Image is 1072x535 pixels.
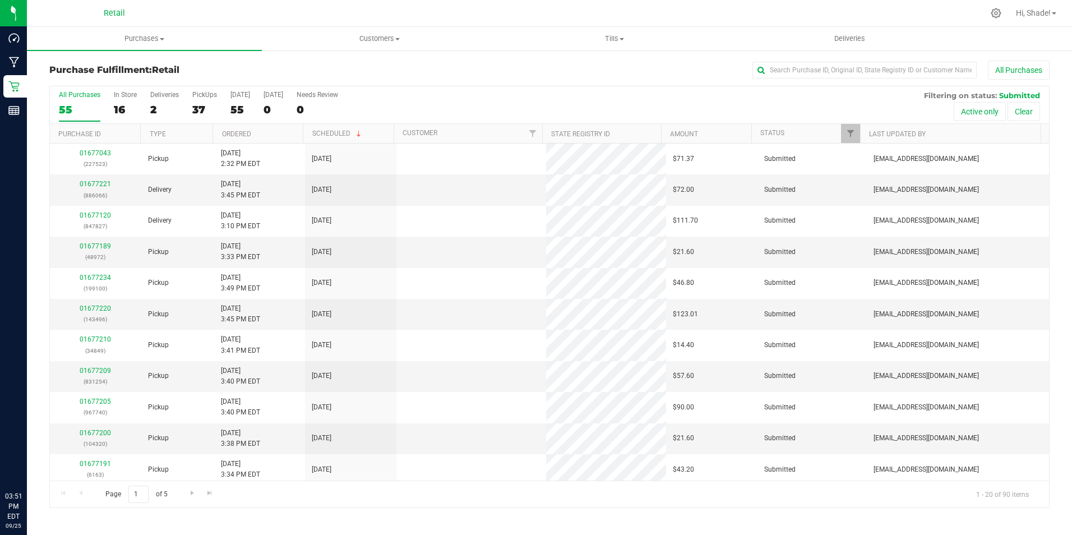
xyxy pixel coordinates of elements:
span: [EMAIL_ADDRESS][DOMAIN_NAME] [874,340,979,350]
a: 01677043 [80,149,111,157]
inline-svg: Manufacturing [8,57,20,68]
span: [DATE] 2:32 PM EDT [221,148,260,169]
p: (48972) [57,252,135,262]
span: [EMAIL_ADDRESS][DOMAIN_NAME] [874,371,979,381]
span: [DATE] [312,371,331,381]
span: [EMAIL_ADDRESS][DOMAIN_NAME] [874,309,979,320]
p: (34849) [57,345,135,356]
span: [DATE] [312,278,331,288]
span: [EMAIL_ADDRESS][DOMAIN_NAME] [874,433,979,444]
a: Amount [670,130,698,138]
div: [DATE] [230,91,250,99]
a: 01677189 [80,242,111,250]
span: Submitted [764,402,796,413]
span: Pickup [148,402,169,413]
inline-svg: Reports [8,105,20,116]
button: Active only [954,102,1006,121]
span: Retail [104,8,125,18]
iframe: Resource center unread badge [33,444,47,457]
inline-svg: Retail [8,81,20,92]
span: Submitted [764,309,796,320]
p: (831254) [57,376,135,387]
span: $72.00 [673,185,694,195]
div: [DATE] [264,91,283,99]
span: $57.60 [673,371,694,381]
a: 01677234 [80,274,111,282]
div: Manage settings [989,8,1003,19]
inline-svg: Dashboard [8,33,20,44]
span: [EMAIL_ADDRESS][DOMAIN_NAME] [874,247,979,257]
span: Delivery [148,185,172,195]
a: Type [150,130,166,138]
a: State Registry ID [551,130,610,138]
span: $123.01 [673,309,698,320]
span: $21.60 [673,433,694,444]
span: Page of 5 [96,486,177,503]
span: $21.60 [673,247,694,257]
span: [DATE] 3:34 PM EDT [221,459,260,480]
span: [DATE] [312,247,331,257]
a: Deliveries [732,27,967,50]
span: [DATE] 3:40 PM EDT [221,366,260,387]
span: Delivery [148,215,172,226]
span: Pickup [148,278,169,288]
span: [DATE] 3:40 PM EDT [221,396,260,418]
span: [EMAIL_ADDRESS][DOMAIN_NAME] [874,464,979,475]
span: Tills [498,34,732,44]
p: (199100) [57,283,135,294]
a: 01677120 [80,211,111,219]
p: (967740) [57,407,135,418]
span: Submitted [764,154,796,164]
span: [DATE] [312,185,331,195]
span: [DATE] [312,154,331,164]
div: PickUps [192,91,217,99]
p: (227523) [57,159,135,169]
span: [DATE] [312,402,331,413]
span: Submitted [764,464,796,475]
a: Customers [262,27,497,50]
span: Submitted [764,278,796,288]
div: 55 [230,103,250,116]
span: Customers [262,34,496,44]
span: $46.80 [673,278,694,288]
p: (886066) [57,190,135,201]
span: [DATE] [312,340,331,350]
span: Submitted [764,247,796,257]
span: [EMAIL_ADDRESS][DOMAIN_NAME] [874,154,979,164]
p: (104320) [57,439,135,449]
span: [EMAIL_ADDRESS][DOMAIN_NAME] [874,215,979,226]
a: 01677221 [80,180,111,188]
iframe: Resource center [11,445,45,479]
a: Purchase ID [58,130,101,138]
div: Needs Review [297,91,338,99]
p: 09/25 [5,522,22,530]
div: 55 [59,103,100,116]
p: (6163) [57,469,135,480]
span: Pickup [148,371,169,381]
div: 16 [114,103,137,116]
a: Ordered [222,130,251,138]
span: [DATE] [312,309,331,320]
span: [DATE] 3:45 PM EDT [221,179,260,200]
a: 01677200 [80,429,111,437]
p: (143496) [57,314,135,325]
a: Go to the last page [202,486,218,501]
div: All Purchases [59,91,100,99]
span: [DATE] 3:49 PM EDT [221,273,260,294]
span: [EMAIL_ADDRESS][DOMAIN_NAME] [874,185,979,195]
div: Deliveries [150,91,179,99]
span: Deliveries [819,34,880,44]
h3: Purchase Fulfillment: [49,65,383,75]
span: [DATE] 3:10 PM EDT [221,210,260,232]
span: [EMAIL_ADDRESS][DOMAIN_NAME] [874,278,979,288]
a: 01677191 [80,460,111,468]
div: 37 [192,103,217,116]
span: Pickup [148,464,169,475]
span: [DATE] 3:45 PM EDT [221,303,260,325]
a: 01677205 [80,398,111,405]
span: Submitted [999,91,1040,100]
a: Customer [403,129,437,137]
button: Clear [1008,102,1040,121]
span: Submitted [764,185,796,195]
a: 01677210 [80,335,111,343]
